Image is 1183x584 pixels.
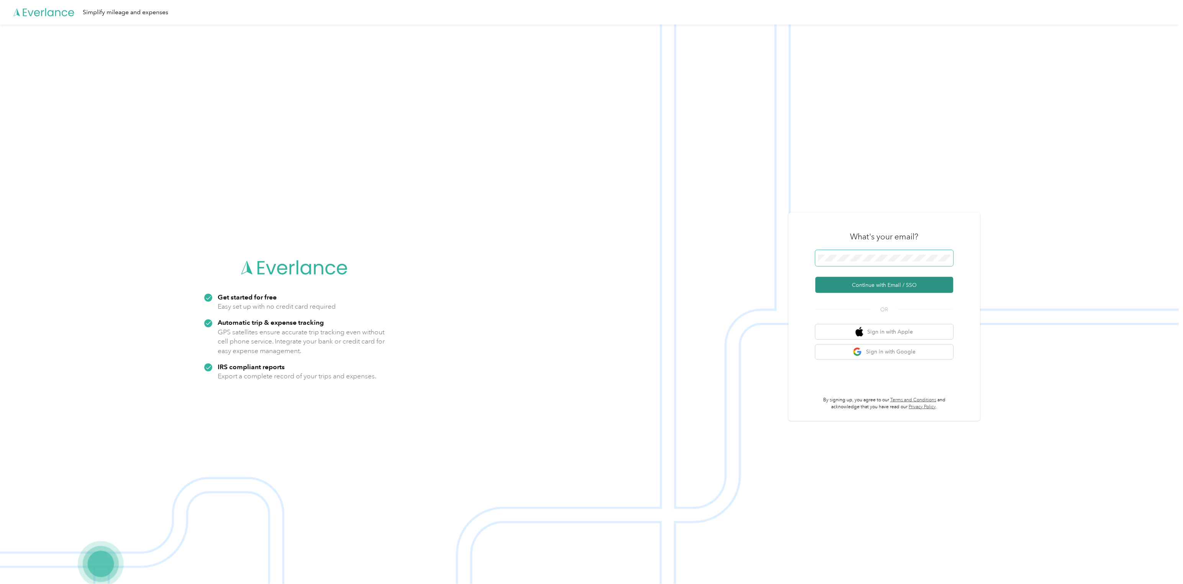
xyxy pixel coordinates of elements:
h3: What's your email? [850,231,919,242]
p: By signing up, you agree to our and acknowledge that you have read our . [815,397,953,410]
p: GPS satellites ensure accurate trip tracking even without cell phone service. Integrate your bank... [218,327,385,356]
a: Privacy Policy [909,404,936,410]
strong: Get started for free [218,293,277,301]
a: Terms and Conditions [890,397,936,403]
span: OR [871,306,898,314]
strong: Automatic trip & expense tracking [218,318,324,326]
p: Export a complete record of your trips and expenses. [218,371,376,381]
strong: IRS compliant reports [218,363,285,371]
div: Simplify mileage and expenses [83,8,168,17]
p: Easy set up with no credit card required [218,302,336,311]
img: apple logo [856,327,863,337]
button: apple logoSign in with Apple [815,324,953,339]
img: google logo [853,347,863,357]
button: google logoSign in with Google [815,345,953,360]
button: Continue with Email / SSO [815,277,953,293]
